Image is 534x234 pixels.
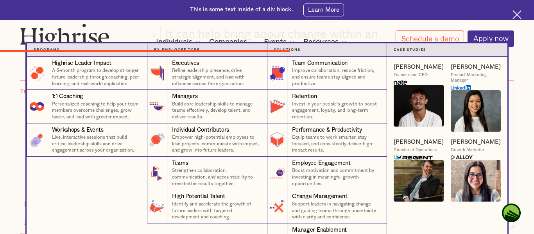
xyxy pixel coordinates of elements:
[451,138,501,146] a: [PERSON_NAME]
[34,48,60,52] strong: Programs
[172,159,188,167] div: Teams
[264,38,297,47] div: Events
[292,159,351,167] div: Employee Engagement
[267,90,387,123] a: RetentionInvest in your people’s growth to boost engagement, loyalty, and long-term retention.
[172,193,225,200] div: High Potential Talent
[292,226,347,234] div: Manager Enablement
[172,101,260,120] p: Build core leadership skills to manage teams effectively, develop talent, and deliver results.
[52,93,84,100] div: 1:1 Coaching
[52,59,112,67] div: Highrise Leader Impact
[292,67,380,87] p: Improve collaboration, reduce friction, and ensure teams stay aligned and productive.
[172,134,260,154] p: Empower high-potential employees to lead projects, communicate with impact, and grow into future ...
[52,101,140,120] p: Personalized coaching to help your team members overcome challenges, grow faster, and lead with g...
[20,23,109,50] img: Highrise logo
[52,134,140,154] p: Live, interactive sessions that build critical leadership skills and drive engagement across your...
[172,67,260,87] p: Refine leadership presence, drive strategic alignment, and lead with influence across the organiz...
[209,38,257,47] div: Companies
[394,63,444,71] a: [PERSON_NAME]
[147,57,267,90] a: ExecutivesRefine leadership presence, drive strategic alignment, and lead with influence across t...
[267,123,387,157] a: Performance & ProductivityEquip teams to work smarter, stay focused, and consistently deliver hig...
[52,67,140,87] p: A 6-month program to develop stronger future leadership through coaching, peer learning, and real...
[172,59,199,67] div: Executives
[512,10,521,19] img: Cross icon
[27,90,147,123] a: 1:1 CoachingPersonalized coaching to help your team members overcome challenges, grow faster, and...
[303,38,349,47] div: Resources
[52,126,104,134] div: Workshops & Events
[156,38,192,47] div: Individuals
[190,6,294,14] div: This is some text inside of a div block.
[394,48,426,52] strong: Case Studies
[172,167,260,187] p: Strengthen collaboration, communication, and accountability to drive better results together.
[468,30,514,47] a: Apply now
[27,57,147,90] a: Highrise Leader ImpactA 6-month program to develop stronger future leadership through coaching, p...
[147,123,267,157] a: Individual ContributorsEmpower high-potential employees to lead projects, communicate with impact...
[292,126,362,134] div: Performance & Productivity
[172,93,198,100] div: Managers
[267,157,387,190] a: Employee EngagementBoost motivation and commitment by investing in meaningful growth opportunities.
[264,38,287,47] div: Events
[394,148,437,153] div: Director of Operations
[292,93,317,100] div: Retention
[303,38,339,47] div: Resources
[147,90,267,123] a: ManagersBuild core leadership skills to manage teams effectively, develop talent, and deliver res...
[267,190,387,223] a: Change ManagementSupport leaders in navigating change and guiding teams through uncertainty with ...
[292,134,380,154] p: Equip teams to work smarter, stay focused, and consistently deliver high-impact results.
[292,101,380,120] p: Invest in your people’s growth to boost engagement, loyalty, and long-term retention.
[451,73,501,83] div: Product Marketing Manager
[292,59,348,67] div: Team Communication
[147,157,267,190] a: TeamsStrengthen collaboration, communication, and accountability to drive better results together.
[451,148,484,153] div: Growth Marketer
[267,57,387,90] a: Team CommunicationImprove collaboration, reduce friction, and ensure teams stay aligned and produ...
[147,190,267,223] a: High Potential TalentIdentify and accelerate the growth of future leaders with targeted developme...
[172,126,229,134] div: Individual Contributors
[274,48,301,52] strong: Solutions
[154,48,200,52] strong: By Employee Type
[396,30,464,47] a: Schedule a demo
[292,193,347,200] div: Change Management
[27,123,147,157] a: Workshops & EventsLive, interactive sessions that build critical leadership skills and drive enga...
[292,201,380,220] p: Support leaders in navigating change and guiding teams through uncertainty with clarity and confi...
[292,167,380,187] p: Boost motivation and commitment by investing in meaningful growth opportunities.
[394,73,428,78] div: Founder and CEO
[156,38,202,47] div: Individuals
[209,38,247,47] div: Companies
[451,63,501,71] a: [PERSON_NAME]
[394,138,444,146] a: [PERSON_NAME]
[172,201,260,220] p: Identify and accelerate the growth of future leaders with targeted development and coaching.
[303,4,344,16] a: Learn More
